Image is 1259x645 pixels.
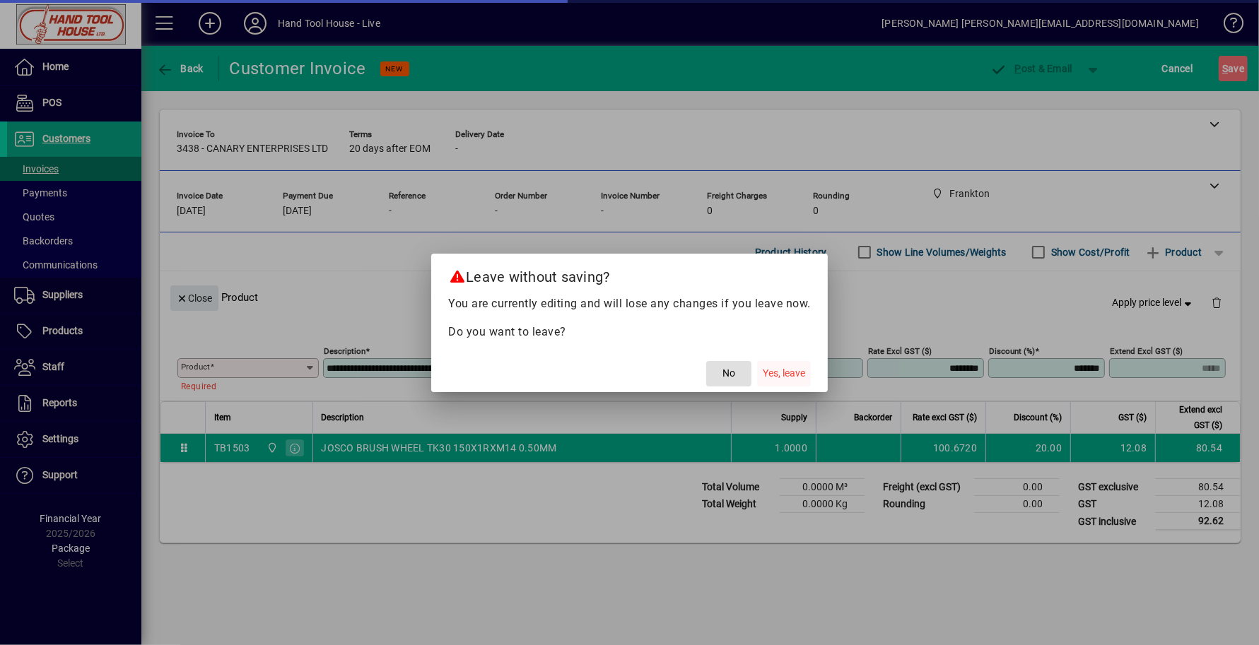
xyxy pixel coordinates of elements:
span: No [722,366,735,381]
span: Yes, leave [763,366,805,381]
h2: Leave without saving? [431,254,828,295]
button: Yes, leave [757,361,811,386]
p: You are currently editing and will lose any changes if you leave now. [448,295,811,312]
p: Do you want to leave? [448,324,811,341]
button: No [706,361,751,386]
